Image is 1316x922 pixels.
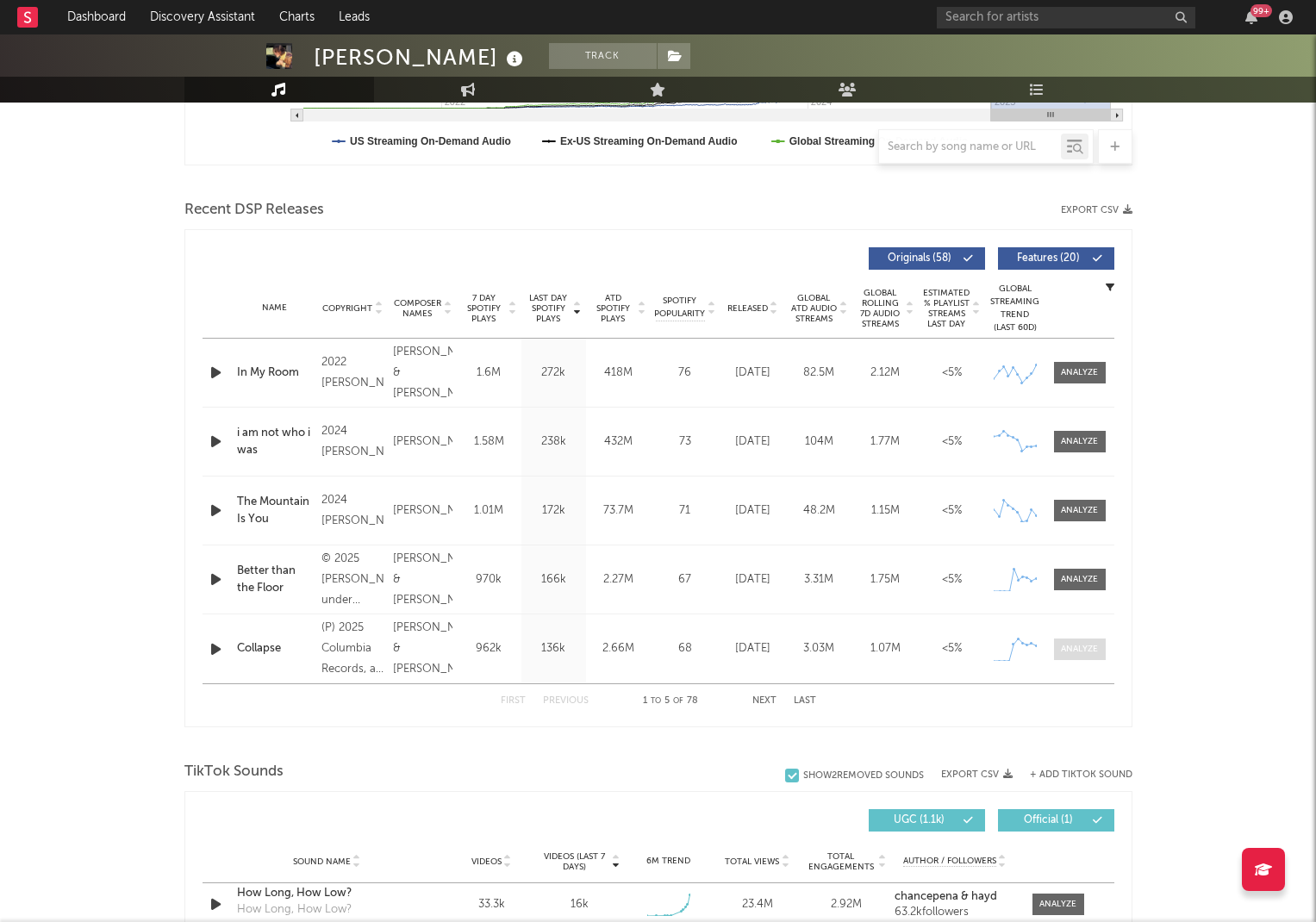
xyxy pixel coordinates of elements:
[857,433,914,451] div: 1.77M
[1009,815,1088,825] span: Official ( 1 )
[1061,205,1132,215] button: Export CSV
[314,43,527,72] div: [PERSON_NAME]
[237,901,352,919] div: How Long, How Low?
[184,762,284,782] span: TikTok Sounds
[673,697,683,705] span: of
[857,288,904,329] span: Global Rolling 7D Audio Streams
[237,885,417,902] a: How Long, How Low?
[717,896,797,913] div: 23.4M
[461,293,507,324] span: 7 Day Spotify Plays
[461,433,517,451] div: 1.58M
[880,253,959,264] span: Originals ( 58 )
[724,433,782,451] div: [DATE]
[1030,770,1132,780] button: + Add TikTok Sound
[803,770,924,782] div: Show 2 Removed Sounds
[895,891,997,902] strong: chancepena & hayd
[857,502,914,520] div: 1.15M
[393,501,452,521] div: [PERSON_NAME]
[923,571,981,589] div: <5%
[237,494,313,527] div: The Mountain Is You
[526,640,582,657] div: 136k
[1009,253,1088,264] span: Features ( 20 )
[941,769,1013,780] button: Export CSV
[590,364,646,382] div: 418M
[923,640,981,657] div: <5%
[393,618,452,680] div: [PERSON_NAME] & [PERSON_NAME]
[790,364,848,382] div: 82.5M
[903,856,996,867] span: Author / Followers
[857,640,914,657] div: 1.07M
[322,303,372,314] span: Copyright
[321,352,384,394] div: 2022 [PERSON_NAME]
[790,293,838,324] span: Global ATD Audio Streams
[393,298,442,319] span: Composer Names
[1013,770,1132,780] button: + Add TikTok Sound
[655,502,715,520] div: 71
[321,549,384,611] div: © 2025 [PERSON_NAME] under exclusive license to Atlantic Recording Corporation
[321,421,384,463] div: 2024 [PERSON_NAME]
[539,851,609,872] span: Videos (last 7 days)
[724,502,782,520] div: [DATE]
[725,857,779,867] span: Total Views
[923,433,981,451] div: <5%
[937,7,1195,28] input: Search for artists
[452,896,532,913] div: 33.3k
[794,696,816,706] button: Last
[998,809,1114,832] button: Official(1)
[895,891,1014,903] a: chancepena & hayd
[590,640,646,657] div: 2.66M
[590,433,646,451] div: 432M
[752,696,777,706] button: Next
[526,502,582,520] div: 172k
[790,502,848,520] div: 48.2M
[543,696,589,706] button: Previous
[727,303,768,314] span: Released
[461,640,517,657] div: 962k
[655,364,715,382] div: 76
[590,293,636,324] span: ATD Spotify Plays
[237,640,313,657] a: Collapse
[628,855,708,868] div: 6M Trend
[651,697,661,705] span: to
[806,851,876,872] span: Total Engagements
[869,809,985,832] button: UGC(1.1k)
[724,571,782,589] div: [DATE]
[461,502,517,520] div: 1.01M
[237,302,313,315] div: Name
[393,342,452,404] div: [PERSON_NAME] & [PERSON_NAME]
[237,425,313,458] div: i am not who i was
[461,571,517,589] div: 970k
[806,896,886,913] div: 2.92M
[237,563,313,596] div: Better than the Floor
[526,293,571,324] span: Last Day Spotify Plays
[1251,4,1272,17] div: 99 +
[623,691,718,712] div: 1 5 78
[654,295,705,321] span: Spotify Popularity
[321,490,384,532] div: 2024 [PERSON_NAME]
[923,502,981,520] div: <5%
[857,364,914,382] div: 2.12M
[501,696,526,706] button: First
[471,857,502,867] span: Videos
[393,549,452,611] div: [PERSON_NAME] & [PERSON_NAME]
[655,433,715,451] div: 73
[393,432,452,452] div: [PERSON_NAME]
[1245,10,1257,24] button: 99+
[869,247,985,270] button: Originals(58)
[880,815,959,825] span: UGC ( 1.1k )
[526,571,582,589] div: 166k
[655,571,715,589] div: 67
[655,640,715,657] div: 68
[790,640,848,657] div: 3.03M
[237,364,313,382] a: In My Room
[989,283,1041,334] div: Global Streaming Trend (Last 60D)
[857,571,914,589] div: 1.75M
[526,364,582,382] div: 272k
[724,640,782,657] div: [DATE]
[184,200,324,221] span: Recent DSP Releases
[321,618,384,680] div: (P) 2025 Columbia Records, a Division of Sony Music Entertainment, under exclusive license from F...
[998,247,1114,270] button: Features(20)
